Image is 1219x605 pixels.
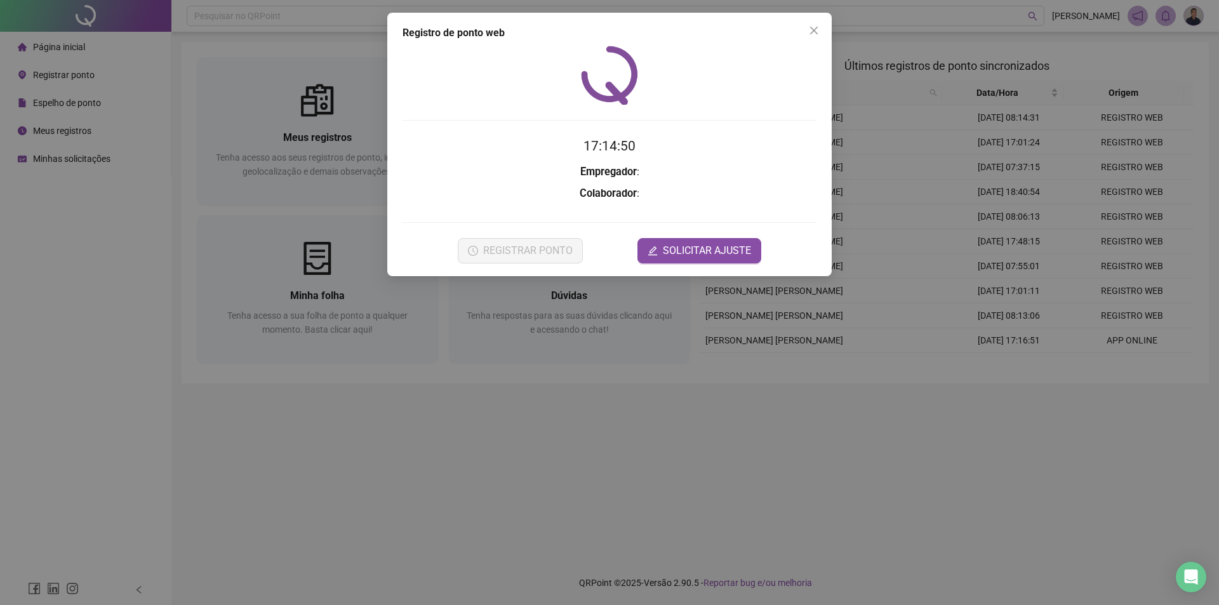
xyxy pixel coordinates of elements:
[580,187,637,199] strong: Colaborador
[403,164,816,180] h3: :
[637,238,761,263] button: editSOLICITAR AJUSTE
[1176,562,1206,592] div: Open Intercom Messenger
[403,25,816,41] div: Registro de ponto web
[809,25,819,36] span: close
[580,166,637,178] strong: Empregador
[583,138,636,154] time: 17:14:50
[648,246,658,256] span: edit
[581,46,638,105] img: QRPoint
[458,238,583,263] button: REGISTRAR PONTO
[804,20,824,41] button: Close
[663,243,751,258] span: SOLICITAR AJUSTE
[403,185,816,202] h3: :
